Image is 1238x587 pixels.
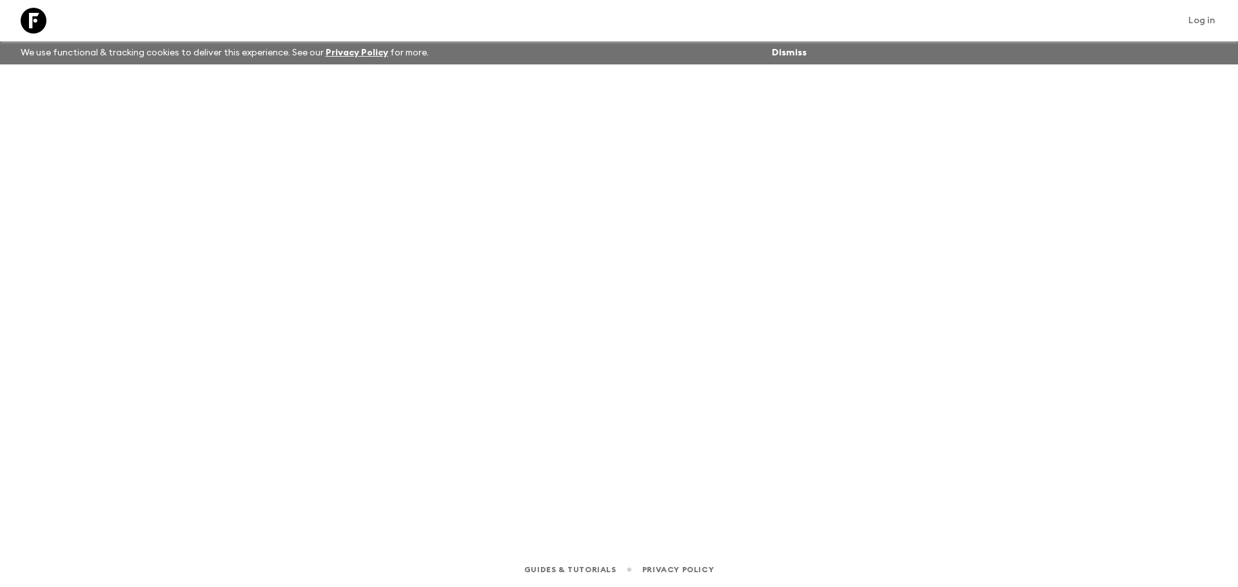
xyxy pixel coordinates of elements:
p: We use functional & tracking cookies to deliver this experience. See our for more. [15,41,434,64]
a: Log in [1181,12,1223,30]
a: Privacy Policy [642,563,714,577]
a: Guides & Tutorials [524,563,616,577]
a: Privacy Policy [326,48,388,57]
button: Dismiss [769,44,810,62]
